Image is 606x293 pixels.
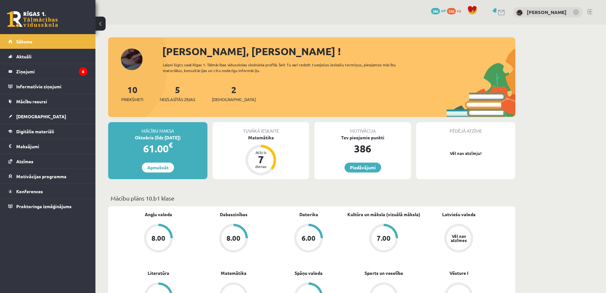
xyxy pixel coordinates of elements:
[160,96,195,103] span: Neizlasītās ziņas
[527,9,567,15] a: [PERSON_NAME]
[8,109,87,124] a: [DEMOGRAPHIC_DATA]
[447,8,456,14] span: 550
[299,211,318,218] a: Datorika
[108,134,207,141] div: Oktobris (līdz [DATE])
[8,64,87,79] a: Ziņojumi5
[314,134,411,141] div: Tev pieejamie punkti
[416,122,515,134] div: Pēdējā atzīme
[377,235,391,242] div: 7.00
[365,270,403,276] a: Sports un veselība
[8,94,87,109] a: Mācību resursi
[8,184,87,199] a: Konferences
[449,270,468,276] a: Vēsture I
[111,194,513,202] p: Mācību plāns 10.b1 klase
[251,165,270,168] div: dienas
[302,235,316,242] div: 6.00
[16,99,47,104] span: Mācību resursi
[220,211,247,218] a: Dabaszinības
[295,270,323,276] a: Spāņu valoda
[212,122,309,134] div: Tuvākā ieskaite
[450,234,468,242] div: Vēl nav atzīmes
[121,84,143,103] a: 10Priekšmeti
[431,8,446,13] a: 386 mP
[8,124,87,139] a: Digitālie materiāli
[212,96,256,103] span: [DEMOGRAPHIC_DATA]
[8,154,87,169] a: Atzīmes
[347,211,420,218] a: Kultūra un māksla (vizuālā māksla)
[121,224,196,254] a: 8.00
[212,134,309,176] a: Matemātika Atlicis 7 dienas
[196,224,271,254] a: 8.00
[457,8,461,13] span: xp
[8,199,87,214] a: Proktoringa izmēģinājums
[251,154,270,165] div: 7
[8,49,87,64] a: Aktuāli
[421,224,496,254] a: Vēl nav atzīmes
[151,235,165,242] div: 8.00
[163,62,407,73] div: Laipni lūgts savā Rīgas 1. Tālmācības vidusskolas skolnieka profilā. Šeit Tu vari redzēt tuvojošo...
[8,34,87,49] a: Sākums
[16,139,87,154] legend: Maksājumi
[8,139,87,154] a: Maksājumi
[221,270,247,276] a: Matemātika
[148,270,169,276] a: Literatūra
[16,54,31,59] span: Aktuāli
[7,11,58,27] a: Rīgas 1. Tālmācības vidusskola
[108,141,207,156] div: 61.00
[145,211,172,218] a: Angļu valoda
[160,84,195,103] a: 5Neizlasītās ziņas
[16,158,33,164] span: Atzīmes
[16,39,32,44] span: Sākums
[346,224,421,254] a: 7.00
[16,188,43,194] span: Konferences
[8,169,87,184] a: Motivācijas programma
[516,10,523,16] img: Nikola Karaseva
[79,67,87,76] i: 5
[419,150,512,157] p: Vēl nav atzīmju!
[121,96,143,103] span: Priekšmeti
[16,64,87,79] legend: Ziņojumi
[442,211,476,218] a: Latviešu valoda
[16,128,54,134] span: Digitālie materiāli
[271,224,346,254] a: 6.00
[314,122,411,134] div: Motivācija
[251,150,270,154] div: Atlicis
[16,79,87,94] legend: Informatīvie ziņojumi
[345,163,381,172] a: Piedāvājumi
[431,8,440,14] span: 386
[212,134,309,141] div: Matemātika
[226,235,240,242] div: 8.00
[16,203,72,209] span: Proktoringa izmēģinājums
[142,163,174,172] a: Apmaksāt
[169,140,173,150] span: €
[16,114,66,119] span: [DEMOGRAPHIC_DATA]
[212,84,256,103] a: 2[DEMOGRAPHIC_DATA]
[16,173,66,179] span: Motivācijas programma
[8,79,87,94] a: Informatīvie ziņojumi
[108,122,207,134] div: Mācību maksa
[314,141,411,156] div: 386
[162,44,515,59] div: [PERSON_NAME], [PERSON_NAME] !
[441,8,446,13] span: mP
[447,8,464,13] a: 550 xp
